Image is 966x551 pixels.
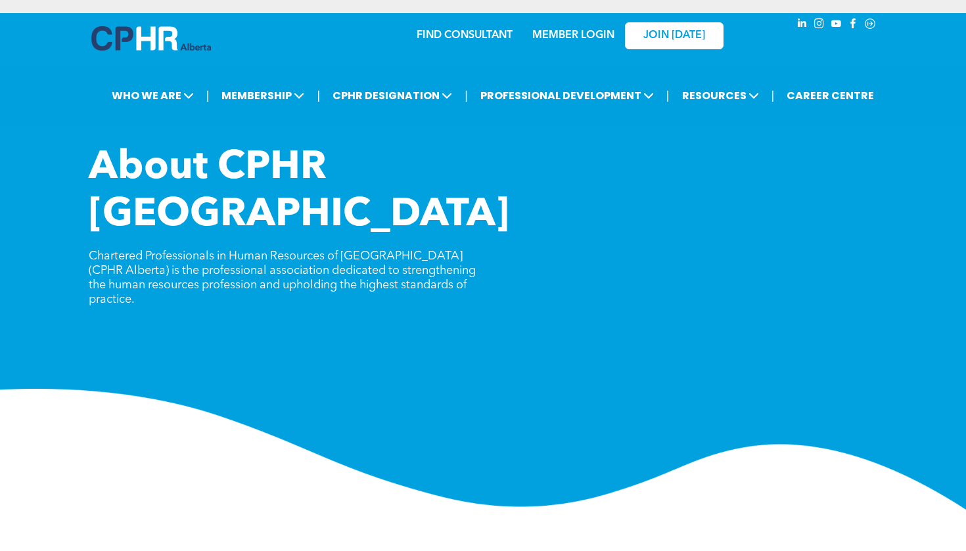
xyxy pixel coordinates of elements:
[771,82,775,109] li: |
[863,16,877,34] a: Social network
[783,83,878,108] a: CAREER CENTRE
[91,26,211,51] img: A blue and white logo for cp alberta
[89,148,509,235] span: About CPHR [GEOGRAPHIC_DATA]
[532,30,614,41] a: MEMBER LOGIN
[465,82,468,109] li: |
[206,82,210,109] li: |
[329,83,456,108] span: CPHR DESIGNATION
[89,250,476,305] span: Chartered Professionals in Human Resources of [GEOGRAPHIC_DATA] (CPHR Alberta) is the professiona...
[794,16,809,34] a: linkedin
[643,30,705,42] span: JOIN [DATE]
[812,16,826,34] a: instagram
[317,82,320,109] li: |
[476,83,658,108] span: PROFESSIONAL DEVELOPMENT
[829,16,843,34] a: youtube
[625,22,724,49] a: JOIN [DATE]
[417,30,513,41] a: FIND CONSULTANT
[678,83,763,108] span: RESOURCES
[218,83,308,108] span: MEMBERSHIP
[846,16,860,34] a: facebook
[666,82,670,109] li: |
[108,83,198,108] span: WHO WE ARE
